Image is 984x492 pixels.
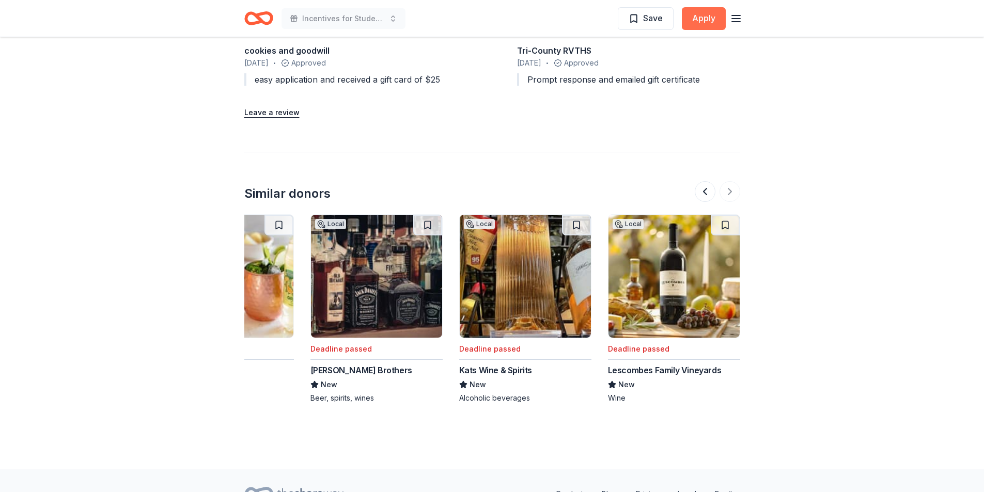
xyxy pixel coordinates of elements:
[613,219,644,229] div: Local
[618,7,674,30] button: Save
[310,364,412,376] div: [PERSON_NAME] Brothers
[244,57,467,69] div: Approved
[244,73,467,86] div: easy application and received a gift card of $25
[608,215,740,338] img: Image for Lescombes Family Vineyards
[244,57,269,69] span: [DATE]
[546,59,549,67] span: •
[618,378,635,391] span: New
[273,59,276,67] span: •
[459,214,591,403] a: Image for Kats Wine & SpiritsLocalDeadline passedKats Wine & SpiritsNewAlcoholic beverages
[459,393,591,403] div: Alcoholic beverages
[311,215,442,338] img: Image for Lipman Brothers
[608,364,722,376] div: Lescombes Family Vineyards
[302,12,385,25] span: Incentives for Students
[310,393,443,403] div: Beer, spirits, wines
[310,214,443,403] a: Image for Lipman BrothersLocalDeadline passed[PERSON_NAME] BrothersNewBeer, spirits, wines
[608,214,740,403] a: Image for Lescombes Family VineyardsLocalDeadline passedLescombes Family VineyardsNewWine
[608,393,740,403] div: Wine
[643,11,663,25] span: Save
[459,343,521,355] div: Deadline passed
[460,215,591,338] img: Image for Kats Wine & Spirits
[244,106,300,119] button: Leave a review
[517,73,740,86] div: Prompt response and emailed gift certificate
[244,185,331,202] div: Similar donors
[517,57,740,69] div: Approved
[517,44,740,57] div: Tri-County RVTHS
[244,44,467,57] div: cookies and goodwill
[321,378,337,391] span: New
[244,6,273,30] a: Home
[282,8,405,29] button: Incentives for Students
[608,343,669,355] div: Deadline passed
[470,378,486,391] span: New
[682,7,726,30] button: Apply
[459,364,532,376] div: Kats Wine & Spirits
[464,219,495,229] div: Local
[517,57,541,69] span: [DATE]
[310,343,372,355] div: Deadline passed
[315,219,346,229] div: Local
